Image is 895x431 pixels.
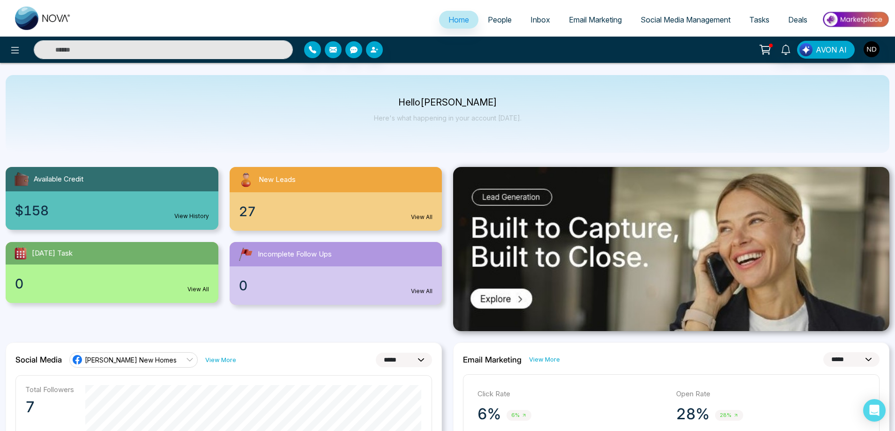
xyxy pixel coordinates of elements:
[205,355,236,364] a: View More
[239,276,247,295] span: 0
[569,15,622,24] span: Email Marketing
[749,15,769,24] span: Tasks
[521,11,559,29] a: Inbox
[411,287,433,295] a: View All
[187,285,209,294] a: View All
[85,355,177,364] span: [PERSON_NAME] New Homes
[374,98,522,106] p: Hello [PERSON_NAME]
[34,174,83,185] span: Available Credit
[863,399,886,422] div: Open Intercom Messenger
[559,11,631,29] a: Email Marketing
[816,44,847,55] span: AVON AI
[258,249,332,260] span: Incomplete Follow Ups
[507,410,531,421] span: 6%
[32,248,73,259] span: [DATE] Task
[448,15,469,24] span: Home
[15,274,23,294] span: 0
[15,355,62,364] h2: Social Media
[488,15,512,24] span: People
[478,11,521,29] a: People
[15,7,71,30] img: Nova CRM Logo
[15,201,49,220] span: $158
[779,11,817,29] a: Deals
[239,202,256,221] span: 27
[237,171,255,189] img: newLeads.svg
[224,242,448,305] a: Incomplete Follow Ups0View All
[25,385,74,394] p: Total Followers
[641,15,731,24] span: Social Media Management
[13,246,28,261] img: todayTask.svg
[715,410,743,421] span: 28%
[821,9,889,30] img: Market-place.gif
[174,212,209,220] a: View History
[477,405,501,423] p: 6%
[530,15,550,24] span: Inbox
[676,405,709,423] p: 28%
[788,15,807,24] span: Deals
[740,11,779,29] a: Tasks
[374,114,522,122] p: Here's what happening in your account [DATE].
[259,174,296,185] span: New Leads
[224,167,448,231] a: New Leads27View All
[797,41,855,59] button: AVON AI
[25,398,74,416] p: 7
[676,389,865,400] p: Open Rate
[529,355,560,364] a: View More
[477,389,667,400] p: Click Rate
[453,167,889,331] img: .
[439,11,478,29] a: Home
[631,11,740,29] a: Social Media Management
[463,355,522,364] h2: Email Marketing
[13,171,30,188] img: availableCredit.svg
[411,213,433,221] a: View All
[799,43,813,56] img: Lead Flow
[864,41,880,57] img: User Avatar
[237,246,254,263] img: followUps.svg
